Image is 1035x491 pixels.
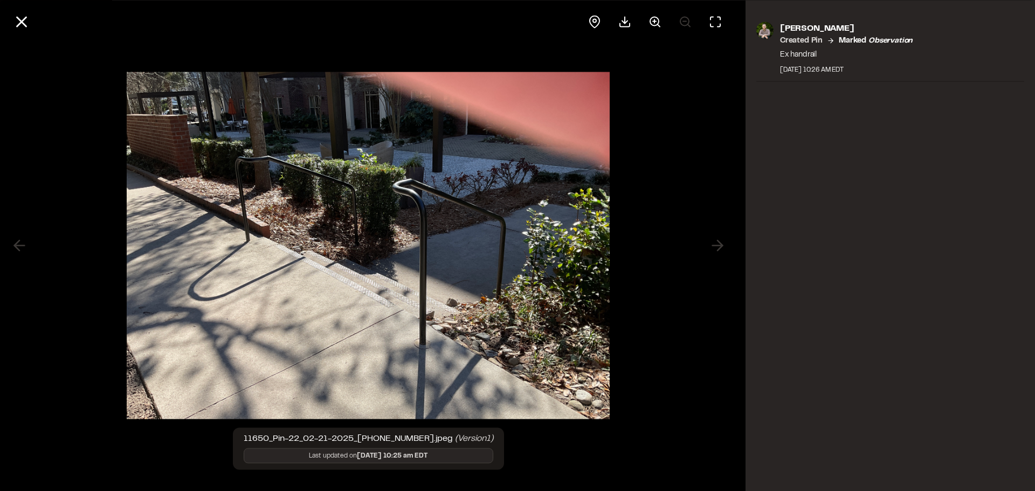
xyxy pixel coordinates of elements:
[642,9,668,34] button: Zoom in
[127,61,610,430] img: file
[839,34,913,46] p: Marked
[868,37,913,44] em: observation
[780,22,913,34] p: [PERSON_NAME]
[9,9,34,34] button: Close modal
[780,65,913,74] div: [DATE] 10:26 AM EDT
[702,9,728,34] button: Toggle Fullscreen
[780,49,913,60] p: Ex handrail
[780,34,823,46] p: Created Pin
[582,9,608,34] div: View pin on map
[756,22,774,39] img: photo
